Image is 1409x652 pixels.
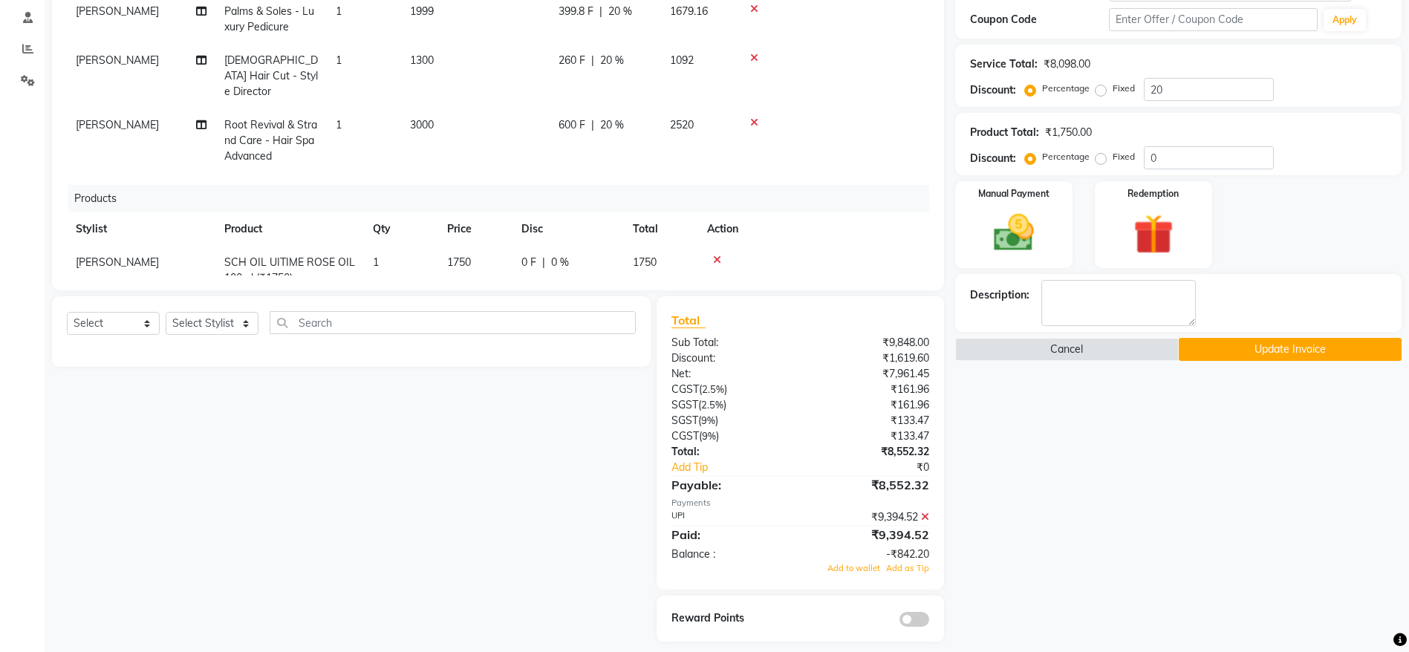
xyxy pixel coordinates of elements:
[1113,150,1135,163] label: Fixed
[76,118,159,131] span: [PERSON_NAME]
[270,311,636,334] input: Search
[373,255,379,269] span: 1
[512,212,624,246] th: Disc
[542,255,545,270] span: |
[559,53,585,68] span: 260 F
[955,338,1178,361] button: Cancel
[702,430,716,442] span: 9%
[551,255,569,270] span: 0 %
[660,547,801,562] div: Balance :
[978,187,1050,201] label: Manual Payment
[801,476,941,494] div: ₹8,552.32
[336,118,342,131] span: 1
[68,185,940,212] div: Products
[224,118,317,163] span: Root Revival & Strand Care - Hair Spa Advanced
[660,428,801,444] div: ( )
[599,4,602,19] span: |
[660,460,824,475] a: Add Tip
[970,287,1029,303] div: Description:
[801,397,941,413] div: ₹161.96
[801,526,941,544] div: ₹9,394.52
[224,255,355,284] span: SCH OIL UITIME ROSE OIL 100ml (₹1750)
[970,12,1109,27] div: Coupon Code
[701,399,723,411] span: 2.5%
[76,53,159,67] span: [PERSON_NAME]
[76,255,159,269] span: [PERSON_NAME]
[660,397,801,413] div: ( )
[970,82,1016,98] div: Discount:
[1042,82,1090,95] label: Percentage
[671,429,699,443] span: CGST
[801,509,941,525] div: ₹9,394.52
[801,444,941,460] div: ₹8,552.32
[660,382,801,397] div: ( )
[801,351,941,366] div: ₹1,619.60
[660,610,801,627] div: Reward Points
[521,255,536,270] span: 0 F
[624,212,698,246] th: Total
[336,4,342,18] span: 1
[447,255,471,269] span: 1750
[660,509,801,525] div: UPI
[671,398,698,411] span: SGST
[1179,338,1402,361] button: Update Invoice
[633,255,657,269] span: 1750
[364,212,438,246] th: Qty
[886,563,929,573] span: Add as Tip
[608,4,632,19] span: 20 %
[698,212,929,246] th: Action
[801,335,941,351] div: ₹9,848.00
[671,313,706,328] span: Total
[660,335,801,351] div: Sub Total:
[438,212,512,246] th: Price
[224,53,318,98] span: [DEMOGRAPHIC_DATA] Hair Cut - Style Director
[671,414,698,427] span: SGST
[559,117,585,133] span: 600 F
[410,118,434,131] span: 3000
[600,53,624,68] span: 20 %
[701,414,715,426] span: 9%
[970,151,1016,166] div: Discount:
[224,4,314,33] span: Palms & Soles - Luxury Pedicure
[970,56,1038,72] div: Service Total:
[671,382,699,396] span: CGST
[591,117,594,133] span: |
[1109,8,1317,31] input: Enter Offer / Coupon Code
[660,413,801,428] div: ( )
[67,212,215,246] th: Stylist
[660,444,801,460] div: Total:
[559,4,593,19] span: 399.8 F
[981,209,1047,256] img: _cash.svg
[1042,150,1090,163] label: Percentage
[660,351,801,366] div: Discount:
[1324,9,1366,31] button: Apply
[970,125,1039,140] div: Product Total:
[76,4,159,18] span: [PERSON_NAME]
[410,53,434,67] span: 1300
[410,4,434,18] span: 1999
[824,460,940,475] div: ₹0
[600,117,624,133] span: 20 %
[1113,82,1135,95] label: Fixed
[801,428,941,444] div: ₹133.47
[1121,209,1186,259] img: _gift.svg
[660,366,801,382] div: Net:
[660,526,801,544] div: Paid:
[801,413,941,428] div: ₹133.47
[801,382,941,397] div: ₹161.96
[336,53,342,67] span: 1
[827,563,880,573] span: Add to wallet
[670,118,694,131] span: 2520
[1127,187,1179,201] label: Redemption
[670,4,708,18] span: 1679.16
[1044,56,1090,72] div: ₹8,098.00
[801,547,941,562] div: -₹842.20
[1045,125,1092,140] div: ₹1,750.00
[215,212,364,246] th: Product
[670,53,694,67] span: 1092
[591,53,594,68] span: |
[671,497,929,509] div: Payments
[702,383,724,395] span: 2.5%
[660,476,801,494] div: Payable:
[801,366,941,382] div: ₹7,961.45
